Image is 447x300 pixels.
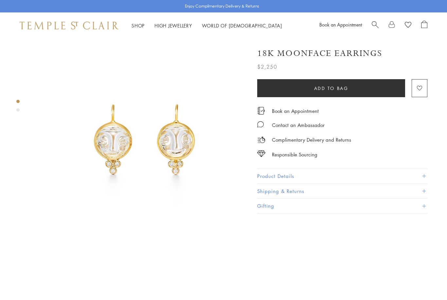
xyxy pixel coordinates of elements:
[272,136,351,144] p: Complimentary Delivery and Returns
[421,21,427,30] a: Open Shopping Bag
[257,107,265,115] img: icon_appointment.svg
[272,150,317,159] div: Responsible Sourcing
[257,48,382,59] h1: 18K Moonface Earrings
[272,121,325,129] div: Contact an Ambassador
[257,184,427,199] button: Shipping & Returns
[405,21,411,30] a: View Wishlist
[132,22,282,30] nav: Main navigation
[257,199,427,213] button: Gifting
[314,85,349,92] span: Add to bag
[257,136,265,144] img: icon_delivery.svg
[257,62,277,71] span: $2,250
[257,169,427,184] button: Product Details
[16,98,20,117] div: Product gallery navigation
[43,39,247,243] img: 18K Moonface Earrings
[154,22,192,29] a: High JewelleryHigh Jewellery
[257,79,405,97] button: Add to bag
[372,21,379,30] a: Search
[319,21,362,28] a: Book an Appointment
[257,121,264,128] img: MessageIcon-01_2.svg
[272,107,319,115] a: Book an Appointment
[202,22,282,29] a: World of [DEMOGRAPHIC_DATA]World of [DEMOGRAPHIC_DATA]
[132,22,145,29] a: ShopShop
[257,150,265,157] img: icon_sourcing.svg
[20,22,118,29] img: Temple St. Clair
[185,3,259,9] p: Enjoy Complimentary Delivery & Returns
[414,269,440,293] iframe: Gorgias live chat messenger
